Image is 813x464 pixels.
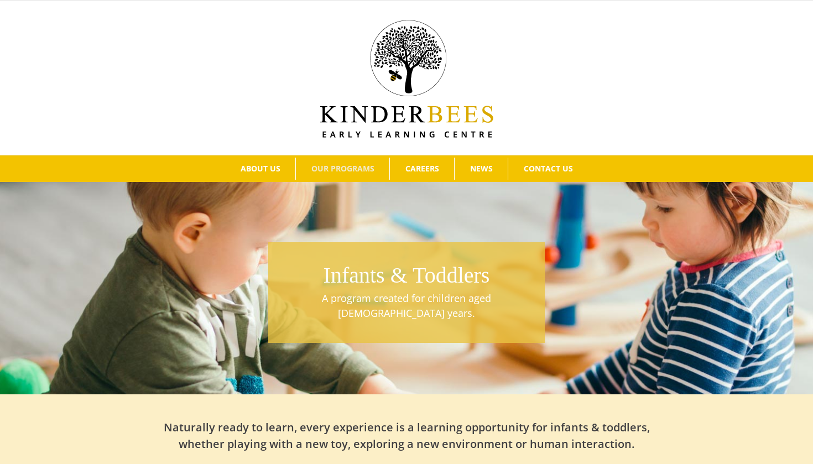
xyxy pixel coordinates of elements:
span: CONTACT US [524,165,573,173]
span: ABOUT US [241,165,280,173]
img: Kinder Bees Logo [320,20,493,138]
span: CAREERS [405,165,439,173]
nav: Main Menu [17,155,796,182]
a: OUR PROGRAMS [296,158,389,180]
a: CAREERS [390,158,454,180]
p: A program created for children aged [DEMOGRAPHIC_DATA] years. [274,291,539,321]
span: NEWS [470,165,493,173]
h1: Infants & Toddlers [274,260,539,291]
a: ABOUT US [225,158,295,180]
span: OUR PROGRAMS [311,165,374,173]
a: CONTACT US [508,158,588,180]
a: NEWS [455,158,508,180]
h2: Naturally ready to learn, every experience is a learning opportunity for infants & toddlers, whet... [163,419,650,452]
